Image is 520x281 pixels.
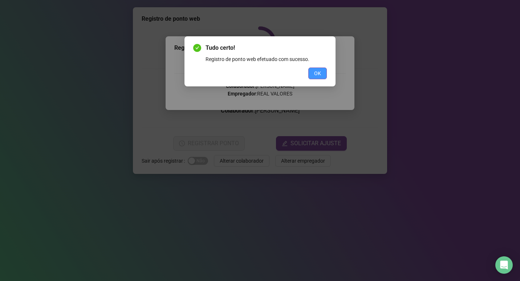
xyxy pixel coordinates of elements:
span: Tudo certo! [206,44,327,52]
span: check-circle [193,44,201,52]
button: OK [308,68,327,79]
div: Open Intercom Messenger [495,256,513,274]
span: OK [314,69,321,77]
div: Registro de ponto web efetuado com sucesso. [206,55,327,63]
